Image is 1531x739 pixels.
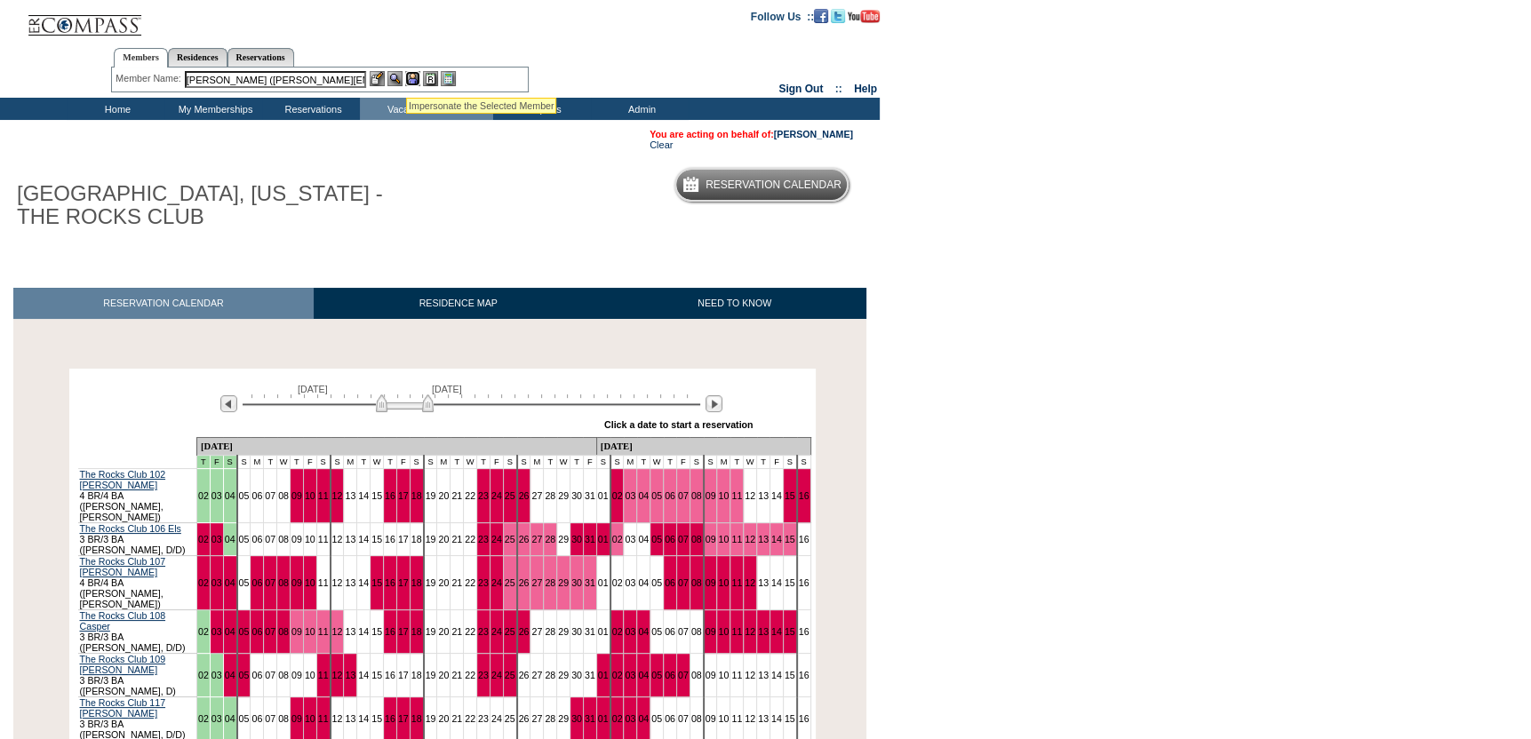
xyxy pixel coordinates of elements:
a: 16 [799,534,809,544]
a: 14 [358,713,369,724]
a: 30 [571,577,582,588]
a: 31 [585,577,595,588]
a: 11 [731,670,742,680]
a: 16 [385,534,395,544]
a: 06 [251,534,262,544]
a: 28 [545,534,555,544]
a: 12 [745,534,755,544]
a: 09 [291,670,302,680]
a: 07 [678,577,689,588]
a: 09 [706,577,716,588]
a: The Rocks Club 107 [PERSON_NAME] [80,556,166,577]
a: 06 [251,713,262,724]
a: 20 [438,713,449,724]
a: 30 [571,534,582,544]
a: 13 [345,626,355,637]
a: 11 [318,670,329,680]
a: 04 [638,713,649,724]
a: 09 [291,626,302,637]
a: 09 [291,577,302,588]
a: 02 [198,577,209,588]
a: 28 [545,670,555,680]
a: Become our fan on Facebook [814,10,828,20]
a: 10 [718,670,729,680]
a: 16 [385,626,395,637]
a: 25 [505,670,515,680]
a: 08 [691,626,702,637]
a: 29 [558,626,569,637]
a: 25 [505,534,515,544]
a: 03 [625,577,635,588]
a: 03 [625,534,635,544]
a: 03 [625,626,635,637]
a: 14 [358,534,369,544]
a: 15 [371,534,382,544]
a: 14 [358,670,369,680]
a: 04 [638,577,649,588]
a: 14 [771,577,782,588]
a: 12 [332,577,343,588]
a: 11 [731,534,742,544]
a: 17 [398,534,409,544]
a: 04 [638,534,649,544]
a: 05 [239,713,250,724]
a: The Rocks Club 117 [PERSON_NAME] [80,697,166,719]
a: 29 [558,577,569,588]
a: [PERSON_NAME] [774,129,853,139]
a: 17 [398,670,409,680]
a: 26 [519,626,530,637]
a: 31 [585,626,595,637]
a: The Rocks Club 102 [PERSON_NAME] [80,469,166,490]
a: 03 [211,670,222,680]
a: 08 [691,577,702,588]
a: 09 [706,490,716,501]
a: 20 [438,577,449,588]
a: 05 [239,626,250,637]
a: 06 [665,670,675,680]
a: 18 [411,626,422,637]
a: 25 [505,490,515,501]
a: 16 [385,577,395,588]
a: 15 [785,577,795,588]
a: 18 [411,670,422,680]
a: 08 [278,670,289,680]
a: 19 [426,626,436,637]
td: My Memberships [164,98,262,120]
a: The Rocks Club 106 Els [80,523,181,534]
a: 06 [665,577,675,588]
td: Reservations [262,98,360,120]
h5: Reservation Calendar [706,179,841,191]
a: 08 [691,534,702,544]
a: 26 [519,534,530,544]
a: Sign Out [778,83,823,95]
a: 03 [211,534,222,544]
a: 13 [345,670,355,680]
a: 01 [598,490,609,501]
a: 02 [612,577,623,588]
a: 24 [491,626,502,637]
img: Follow us on Twitter [831,9,845,23]
a: 26 [519,670,530,680]
a: 19 [426,670,436,680]
a: 09 [291,713,302,724]
a: 04 [225,713,235,724]
a: 10 [305,713,315,724]
a: 15 [371,713,382,724]
a: 14 [358,626,369,637]
a: 24 [491,534,502,544]
a: 01 [598,577,609,588]
a: Reservations [227,48,294,67]
img: View [387,71,403,86]
a: 05 [651,577,662,588]
a: 12 [332,713,343,724]
a: 19 [426,534,436,544]
a: 15 [371,577,382,588]
img: b_calculator.gif [441,71,456,86]
a: 16 [799,670,809,680]
a: Members [114,48,168,68]
td: Home [67,98,164,120]
a: 17 [398,713,409,724]
a: 17 [398,577,409,588]
a: 28 [545,626,555,637]
a: 11 [318,626,329,637]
